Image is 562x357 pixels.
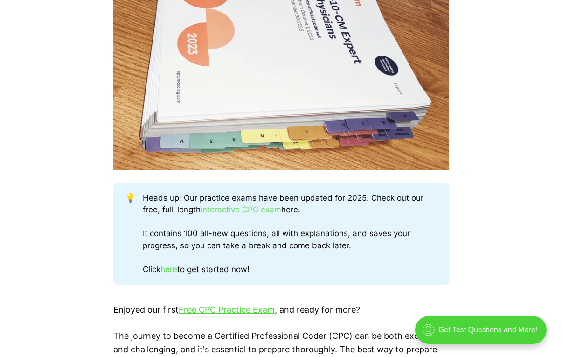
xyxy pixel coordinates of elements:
[125,192,143,276] div: 💡
[179,305,275,315] a: Free CPC Practice Exam
[160,265,177,274] a: here
[113,303,449,317] p: Enjoyed our first , and ready for more?
[201,205,281,214] a: interactive CPC exam
[143,192,437,276] div: Heads up! Our practice exams have been updated for 2025. Check out our free, full-length here. It...
[407,311,562,357] iframe: portal-trigger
